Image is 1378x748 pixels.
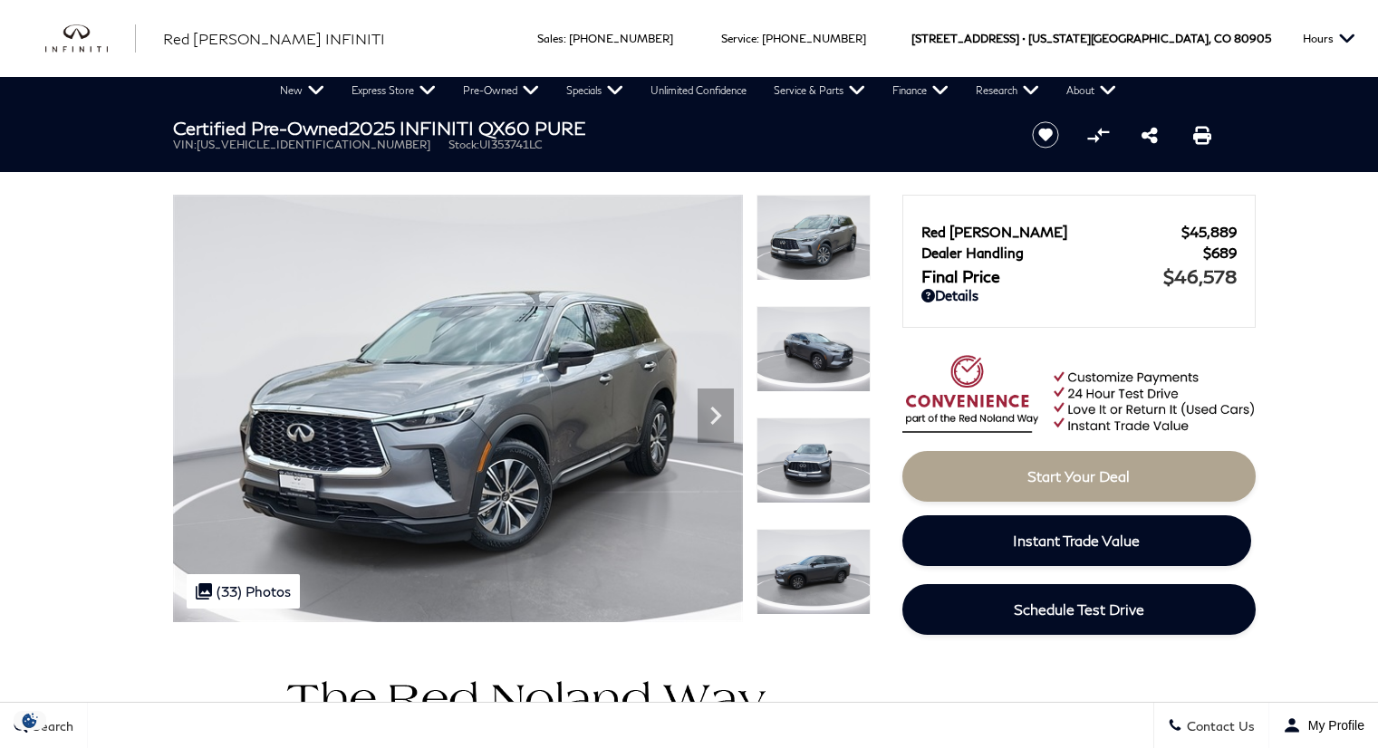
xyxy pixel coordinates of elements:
[45,24,136,53] img: INFINITI
[637,77,760,104] a: Unlimited Confidence
[1014,600,1144,618] span: Schedule Test Drive
[921,224,1237,240] a: Red [PERSON_NAME] $45,889
[1084,121,1112,149] button: Compare vehicle
[756,417,871,503] img: Certified Used 2025 Graphite Shadow INFINITI PURE image 3
[921,245,1237,261] a: Dealer Handling $689
[902,451,1256,502] a: Start Your Deal
[1182,718,1255,734] span: Contact Us
[537,32,564,45] span: Sales
[1053,77,1130,104] a: About
[448,138,479,151] span: Stock:
[266,77,1130,104] nav: Main Navigation
[698,388,734,443] div: Next
[756,529,871,615] img: Certified Used 2025 Graphite Shadow INFINITI PURE image 4
[266,77,338,104] a: New
[921,265,1237,287] a: Final Price $46,578
[163,28,385,50] a: Red [PERSON_NAME] INFINITI
[921,224,1181,240] span: Red [PERSON_NAME]
[173,195,743,622] img: Certified Used 2025 Graphite Shadow INFINITI PURE image 1
[187,574,300,609] div: (33) Photos
[28,718,73,734] span: Search
[760,77,879,104] a: Service & Parts
[1026,120,1065,149] button: Save vehicle
[721,32,756,45] span: Service
[921,287,1237,303] a: Details
[479,138,543,151] span: UI353741LC
[9,711,51,730] img: Opt-Out Icon
[1163,265,1237,287] span: $46,578
[197,138,430,151] span: [US_VEHICLE_IDENTIFICATION_NUMBER]
[1193,124,1211,146] a: Print this Certified Pre-Owned 2025 INFINITI QX60 PURE
[338,77,449,104] a: Express Store
[902,515,1251,566] a: Instant Trade Value
[756,306,871,392] img: Certified Used 2025 Graphite Shadow INFINITI PURE image 2
[163,30,385,47] span: Red [PERSON_NAME] INFINITI
[1301,718,1364,733] span: My Profile
[962,77,1053,104] a: Research
[756,32,759,45] span: :
[173,117,349,139] strong: Certified Pre-Owned
[9,711,51,730] section: Click to Open Cookie Consent Modal
[553,77,637,104] a: Specials
[1203,245,1237,261] span: $689
[911,32,1271,45] a: [STREET_ADDRESS] • [US_STATE][GEOGRAPHIC_DATA], CO 80905
[173,138,197,151] span: VIN:
[902,584,1256,635] a: Schedule Test Drive
[879,77,962,104] a: Finance
[1181,224,1237,240] span: $45,889
[564,32,566,45] span: :
[921,245,1203,261] span: Dealer Handling
[1013,532,1140,549] span: Instant Trade Value
[173,118,1002,138] h1: 2025 INFINITI QX60 PURE
[569,32,673,45] a: [PHONE_NUMBER]
[1269,703,1378,748] button: Open user profile menu
[449,77,553,104] a: Pre-Owned
[1027,467,1130,484] span: Start Your Deal
[45,24,136,53] a: infiniti
[756,195,871,281] img: Certified Used 2025 Graphite Shadow INFINITI PURE image 1
[1142,124,1158,146] a: Share this Certified Pre-Owned 2025 INFINITI QX60 PURE
[921,266,1163,286] span: Final Price
[762,32,866,45] a: [PHONE_NUMBER]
